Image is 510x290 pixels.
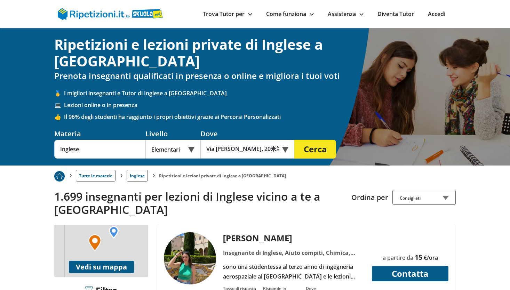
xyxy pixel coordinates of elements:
h2: Prenota insegnanti qualificati in presenza o online e migliora i tuoi voti [54,71,456,81]
div: Elementari [145,140,200,159]
a: Inglese [127,170,148,182]
a: logo Skuola.net | Ripetizioni.it [58,9,163,17]
nav: breadcrumb d-none d-tablet-block [54,166,456,182]
h2: 1.699 insegnanti per lezioni di Inglese vicino a te a [GEOGRAPHIC_DATA] [54,190,346,217]
div: Dove [200,129,294,138]
button: Contatta [372,266,448,281]
img: tutor a Milano - Camilla [164,232,216,284]
a: Tutte le materie [76,170,115,182]
img: Marker [88,234,101,251]
h1: Ripetizioni e lezioni private di Inglese a [GEOGRAPHIC_DATA] [54,36,456,70]
a: Assistenza [328,10,364,18]
span: Lezioni online o in presenza [64,101,456,109]
img: logo Skuola.net | Ripetizioni.it [58,8,163,20]
span: I migliori insegnanti e Tutor di Inglese a [GEOGRAPHIC_DATA] [64,89,456,97]
div: Consigliati [392,190,456,205]
span: a partire da [383,254,413,261]
div: Livello [145,129,200,138]
span: 👍 [54,113,64,121]
span: 🥇 [54,89,64,97]
label: Ordina per [351,193,388,202]
span: €/ora [424,254,438,261]
span: Il 96% degli studenti ha raggiunto i propri obiettivi grazie ai Percorsi Personalizzati [64,113,456,121]
button: Vedi su mappa [69,261,134,273]
div: Insegnante di Inglese, Aiuto compiti, Chimica, Matematica, Scienze [221,248,368,258]
img: Marker [109,226,119,239]
div: [PERSON_NAME] [221,232,368,244]
li: Ripetizioni e lezioni private di Inglese a [GEOGRAPHIC_DATA] [159,173,286,179]
a: Trova Tutor per [203,10,252,18]
a: Accedi [428,10,445,18]
a: Come funziona [266,10,314,18]
input: Es. Indirizzo o CAP [200,140,285,159]
button: Cerca [294,140,336,159]
div: Materia [54,129,145,138]
span: 15 [415,252,422,262]
div: sono una studentessa al terzo anno di ingegneria aerospaziale al [GEOGRAPHIC_DATA] e le lezioni s... [221,262,368,281]
img: Piu prenotato [54,171,65,182]
span: 💻 [54,101,64,109]
a: Diventa Tutor [377,10,414,18]
input: Es. Matematica [54,140,145,159]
